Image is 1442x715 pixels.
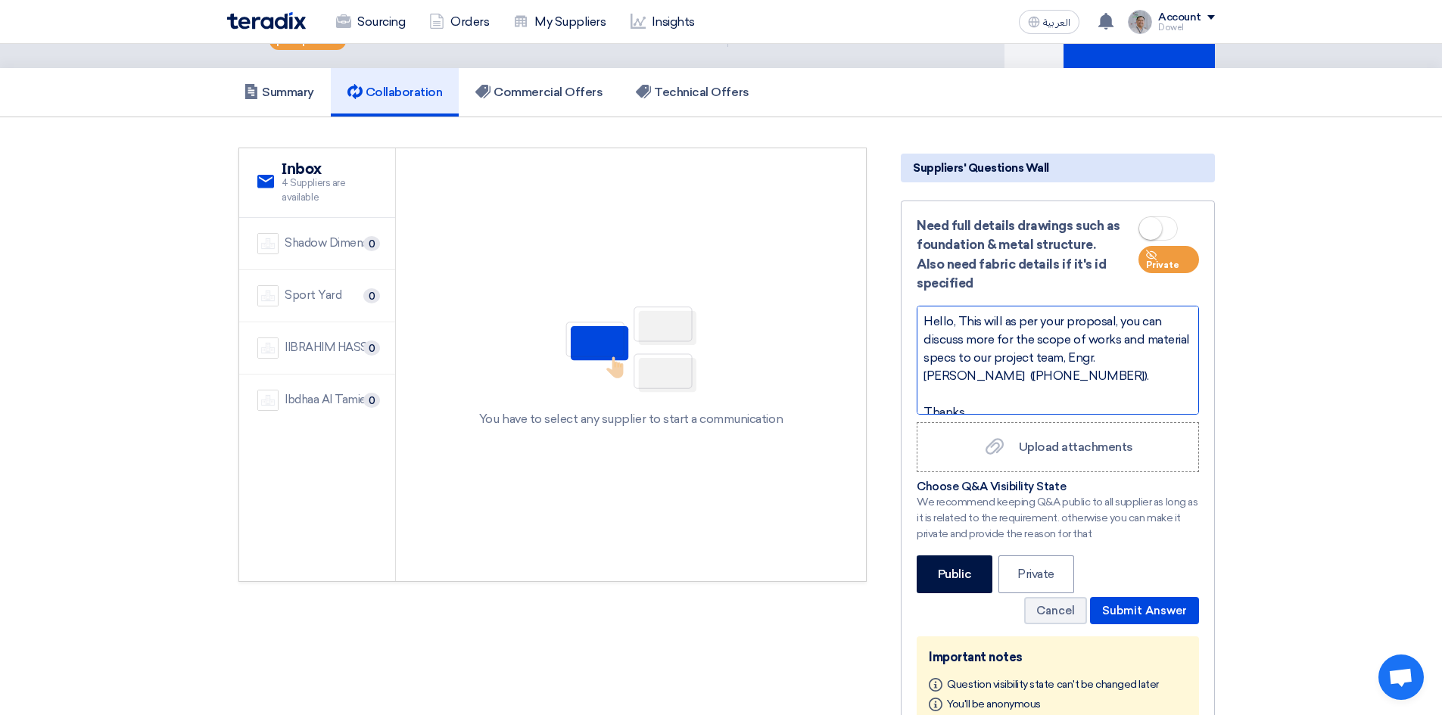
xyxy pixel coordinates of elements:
[479,410,783,428] div: You have to select any supplier to start a communication
[913,160,1049,176] span: Suppliers' Questions Wall
[227,12,306,30] img: Teradix logo
[1128,10,1152,34] img: IMG_1753965247717.jpg
[1146,260,1179,270] span: Private
[285,339,377,356] div: IIBRAHIM HASSAN AL AJLLAN COMPANY FOR CONTRACTING
[282,160,377,179] h2: Inbox
[257,233,279,254] img: company-name
[1158,11,1201,24] div: Account
[1024,597,1087,624] button: Cancel
[917,555,992,593] label: Public
[475,85,603,100] h5: Commercial Offers
[1019,10,1079,34] button: العربية
[257,285,279,306] img: company-name
[244,85,314,100] h5: Summary
[324,5,417,39] a: Sourcing
[619,68,765,117] a: Technical Offers
[1158,23,1215,32] div: Dowel
[285,235,377,252] div: Shadow Dimensions Ltd. Co.
[257,337,279,359] img: company-name
[917,480,1199,495] div: Choose Q&A Visibility State
[363,236,380,251] span: 0
[929,648,1187,667] div: Important notes
[363,288,380,303] span: 0
[282,176,377,205] span: 4 Suppliers are available
[331,68,459,117] a: Collaboration
[923,403,1192,421] div: Thanks.
[636,85,749,100] h5: Technical Offers
[363,340,380,356] span: 0
[618,5,707,39] a: Insights
[347,85,443,100] h5: Collaboration
[417,5,501,39] a: Orders
[556,301,707,398] img: No Partner Selected
[947,698,1041,710] span: You'll be anonymous
[501,5,618,39] a: My Suppliers
[290,36,338,46] span: Important
[947,678,1159,691] span: Question visibility state can't be changed later
[1378,654,1424,700] a: Open chat
[917,216,1199,294] div: Need full details drawings such as foundation & metal structure. Also need fabric details if it's...
[363,393,380,408] span: 0
[285,287,341,304] div: Sport Yard
[1019,440,1133,454] span: Upload attachments
[285,391,377,409] div: Ibdhaa Al Tamiez Company
[1090,597,1199,624] button: Submit Answer
[1043,17,1070,28] span: العربية
[998,555,1074,593] label: Private
[459,68,619,117] a: Commercial Offers
[917,494,1199,542] div: We recommend keeping Q&A public to all supplier as long as it is related to the requirement. othe...
[257,390,279,411] img: company-name
[917,306,1199,415] div: Type your answer here...
[227,68,331,117] a: Summary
